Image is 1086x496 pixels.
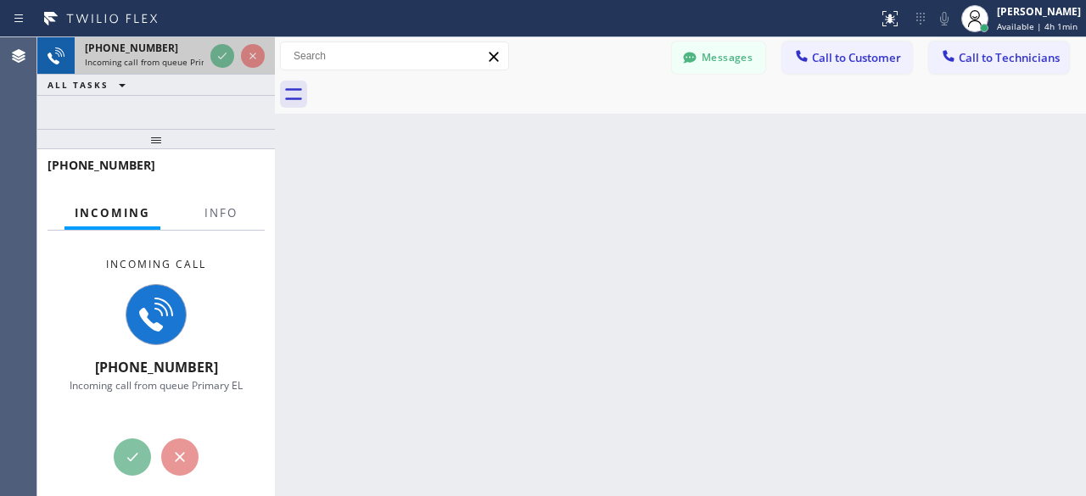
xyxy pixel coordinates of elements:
button: Messages [672,42,765,74]
span: Incoming call from queue Primary EL [70,378,243,393]
button: Mute [932,7,956,31]
span: Available | 4h 1min [997,20,1078,32]
span: Incoming [75,205,150,220]
button: Accept [114,438,151,476]
input: Search [281,42,508,70]
span: [PHONE_NUMBER] [95,358,218,376]
div: [PERSON_NAME] [997,4,1081,19]
button: Call to Technicians [929,42,1069,74]
span: [PHONE_NUMBER] [48,157,155,173]
button: Accept [210,44,234,68]
button: Info [194,197,248,230]
button: ALL TASKS [37,75,143,95]
button: Reject [161,438,199,476]
span: Incoming call from queue Primary EL [85,56,233,68]
span: ALL TASKS [48,79,109,91]
span: Info [204,205,238,220]
span: Call to Technicians [959,50,1060,65]
button: Call to Customer [782,42,912,74]
button: Incoming [64,197,160,230]
span: Call to Customer [812,50,901,65]
span: Incoming call [106,257,206,271]
button: Reject [241,44,265,68]
span: [PHONE_NUMBER] [85,41,178,55]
